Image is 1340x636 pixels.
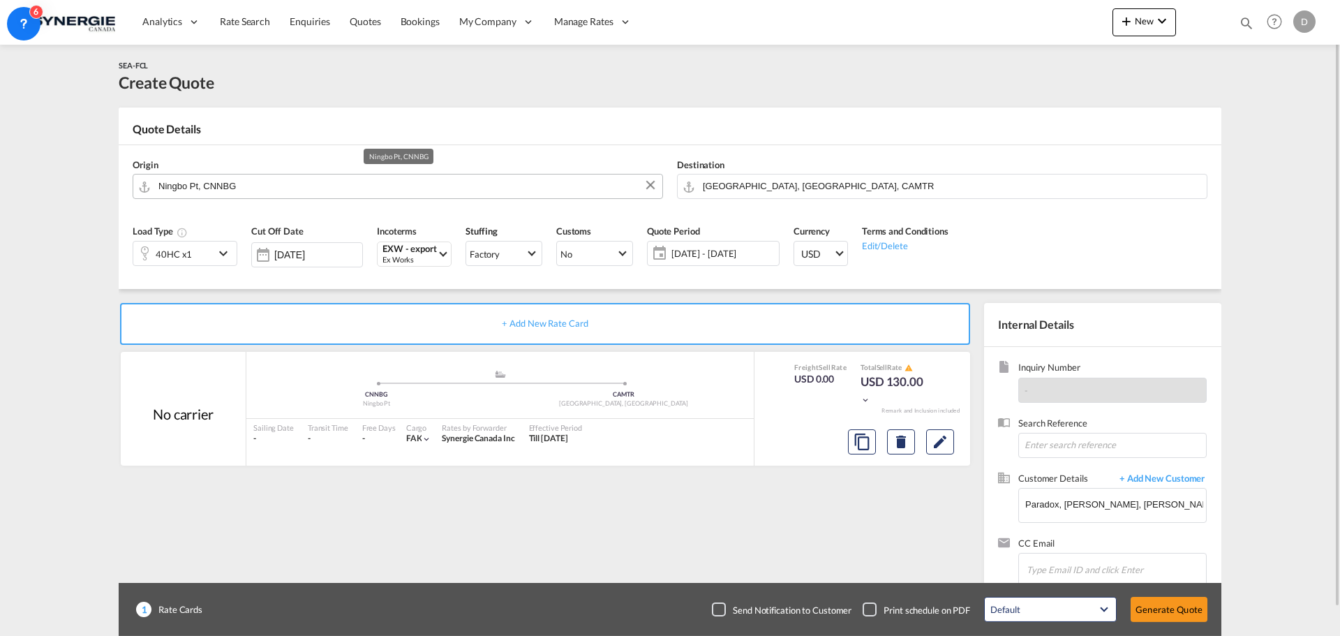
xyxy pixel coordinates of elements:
[466,225,498,237] span: Stuffing
[1263,10,1286,34] span: Help
[848,429,876,454] button: Copy
[377,242,452,267] md-select: Select Incoterms: EXW - export Ex Works
[274,249,362,260] input: Select
[442,433,514,445] div: Synergie Canada Inc
[120,303,970,345] div: + Add New Rate Card
[21,6,115,38] img: 1f56c880d42311ef80fc7dca854c8e59.png
[733,604,851,616] div: Send Notification to Customer
[1239,15,1254,31] md-icon: icon-magnify
[253,433,294,445] div: -
[1025,385,1028,396] span: -
[529,433,568,443] span: Till [DATE]
[794,372,847,386] div: USD 0.00
[887,429,915,454] button: Delete
[677,159,724,170] span: Destination
[990,604,1020,615] div: Default
[153,404,214,424] div: No carrier
[133,225,188,237] span: Load Type
[556,241,633,266] md-select: Select Customs: No
[677,174,1207,199] md-input-container: Montreal, QC, CAMTR
[1293,10,1316,33] div: D
[119,121,1221,144] div: Quote Details
[119,61,148,70] span: SEA-FCL
[1018,417,1207,433] span: Search Reference
[871,407,970,415] div: Remark and Inclusion included
[794,362,847,372] div: Freight Rate
[648,245,664,262] md-icon: icon-calendar
[1018,472,1112,488] span: Customer Details
[253,399,500,408] div: Ningbo Pt
[377,225,417,237] span: Incoterms
[151,603,202,616] span: Rate Cards
[1154,13,1170,29] md-icon: icon-chevron-down
[560,249,572,260] div: No
[220,15,270,27] span: Rate Search
[1112,472,1207,488] span: + Add New Customer
[712,602,851,616] md-checkbox: Checkbox No Ink
[1025,554,1206,584] md-chips-wrap: Chips container. Enter the text area, then type text, and press enter to add a chip.
[466,241,542,266] md-select: Select Stuffing: Factory
[640,175,661,195] button: Clear Input
[362,433,365,445] div: -
[1118,13,1135,29] md-icon: icon-plus 400-fg
[253,390,500,399] div: CNNBG
[1118,15,1170,27] span: New
[1239,15,1254,36] div: icon-magnify
[1112,8,1176,36] button: icon-plus 400-fgNewicon-chevron-down
[556,225,591,237] span: Customs
[862,238,948,252] div: Edit/Delete
[177,227,188,238] md-icon: icon-information-outline
[369,149,428,164] div: Ningbo Pt, CNNBG
[1027,555,1166,584] input: Chips input.
[1263,10,1293,35] div: Help
[382,244,437,254] div: EXW - export
[406,422,432,433] div: Cargo
[861,362,930,374] div: Total Rate
[362,422,396,433] div: Free Days
[877,363,888,371] span: Sell
[133,174,663,199] md-input-container: Ningbo Pt, CNNBG
[133,241,237,266] div: 40HC x1icon-chevron-down
[251,225,304,237] span: Cut Off Date
[1131,597,1207,622] button: Generate Quote
[801,247,833,261] span: USD
[136,602,151,617] span: 1
[470,249,500,260] div: Factory
[926,429,954,454] button: Edit
[984,303,1221,346] div: Internal Details
[1025,489,1206,520] input: Enter Customer Details
[819,363,831,371] span: Sell
[794,225,830,237] span: Currency
[500,390,747,399] div: CAMTR
[903,363,913,374] button: icon-alert
[142,15,182,29] span: Analytics
[406,433,422,443] span: FAK
[1018,537,1207,553] span: CC Email
[1018,433,1207,458] input: Enter search reference
[794,241,848,266] md-select: Select Currency: $ USDUnited States Dollar
[904,364,913,372] md-icon: icon-alert
[703,174,1200,198] input: Search by Door/Port
[156,244,192,264] div: 40HC x1
[459,15,516,29] span: My Company
[668,244,779,263] span: [DATE] - [DATE]
[554,15,613,29] span: Manage Rates
[350,15,380,27] span: Quotes
[308,433,348,445] div: -
[308,422,348,433] div: Transit Time
[290,15,330,27] span: Enquiries
[861,395,870,405] md-icon: icon-chevron-down
[862,225,948,237] span: Terms and Conditions
[422,434,431,444] md-icon: icon-chevron-down
[253,422,294,433] div: Sailing Date
[442,433,514,443] span: Synergie Canada Inc
[1018,361,1207,377] span: Inquiry Number
[671,247,775,260] span: [DATE] - [DATE]
[215,245,236,262] md-icon: icon-chevron-down
[861,374,930,407] div: USD 130.00
[647,225,700,237] span: Quote Period
[401,15,440,27] span: Bookings
[442,422,514,433] div: Rates by Forwarder
[382,254,437,265] div: Ex Works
